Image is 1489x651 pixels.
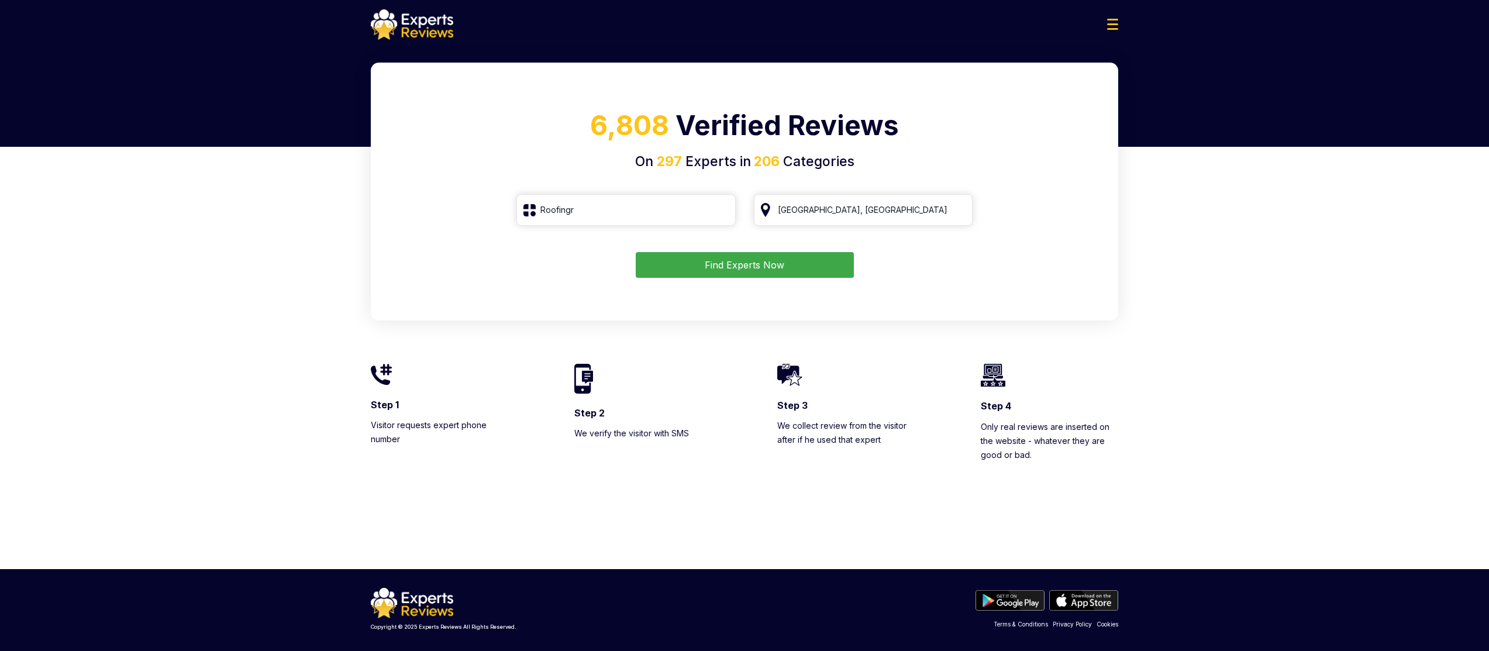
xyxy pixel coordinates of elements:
[371,9,453,40] img: logo
[976,590,1045,611] img: play store btn
[754,194,973,226] input: Your City
[777,364,802,386] img: homeIcon3
[574,364,593,393] img: homeIcon2
[516,194,736,226] input: Search Category
[777,419,915,447] p: We collect review from the visitor after if he used that expert
[1097,620,1118,629] a: Cookies
[981,364,1005,387] img: homeIcon4
[574,407,712,419] h3: Step 2
[777,399,915,412] h3: Step 3
[636,252,854,278] button: Find Experts Now
[981,399,1119,412] h3: Step 4
[981,420,1119,462] p: Only real reviews are inserted on the website - whatever they are good or bad.
[574,426,712,440] p: We verify the visitor with SMS
[1107,19,1118,30] img: Menu Icon
[385,151,1104,172] h4: On Experts in Categories
[371,364,392,385] img: homeIcon1
[657,153,682,170] span: 297
[371,398,509,411] h3: Step 1
[1053,620,1092,629] a: Privacy Policy
[994,620,1048,629] a: Terms & Conditions
[751,153,780,170] span: 206
[590,109,669,142] span: 6,808
[371,418,509,446] p: Visitor requests expert phone number
[371,623,516,631] p: Copyright © 2025 Experts Reviews All Rights Reserved.
[385,105,1104,151] h1: Verified Reviews
[371,588,453,618] img: logo
[1049,590,1118,611] img: apple store btn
